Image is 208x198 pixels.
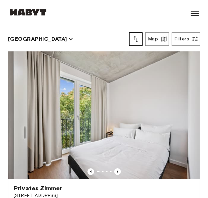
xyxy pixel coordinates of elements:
[8,51,200,179] img: Marketing picture of unit DE-01-259-018-03Q
[172,32,200,46] button: Filters
[14,184,62,192] span: Privates Zimmer
[129,32,143,46] button: tune
[145,32,169,46] button: Map
[114,168,121,175] button: Previous image
[87,168,94,175] button: Previous image
[8,34,73,44] button: [GEOGRAPHIC_DATA]
[8,9,48,16] img: Habyt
